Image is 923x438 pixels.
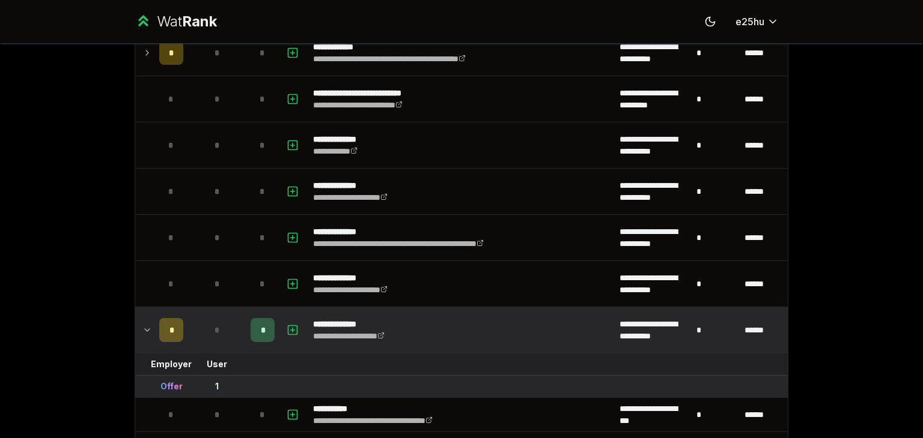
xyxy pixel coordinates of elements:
span: Rank [182,13,217,30]
td: User [188,353,246,375]
div: 1 [215,380,219,392]
td: Employer [154,353,188,375]
div: Offer [160,380,183,392]
span: e25hu [736,14,764,29]
div: Wat [157,12,217,31]
button: e25hu [726,11,788,32]
a: WatRank [135,12,217,31]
